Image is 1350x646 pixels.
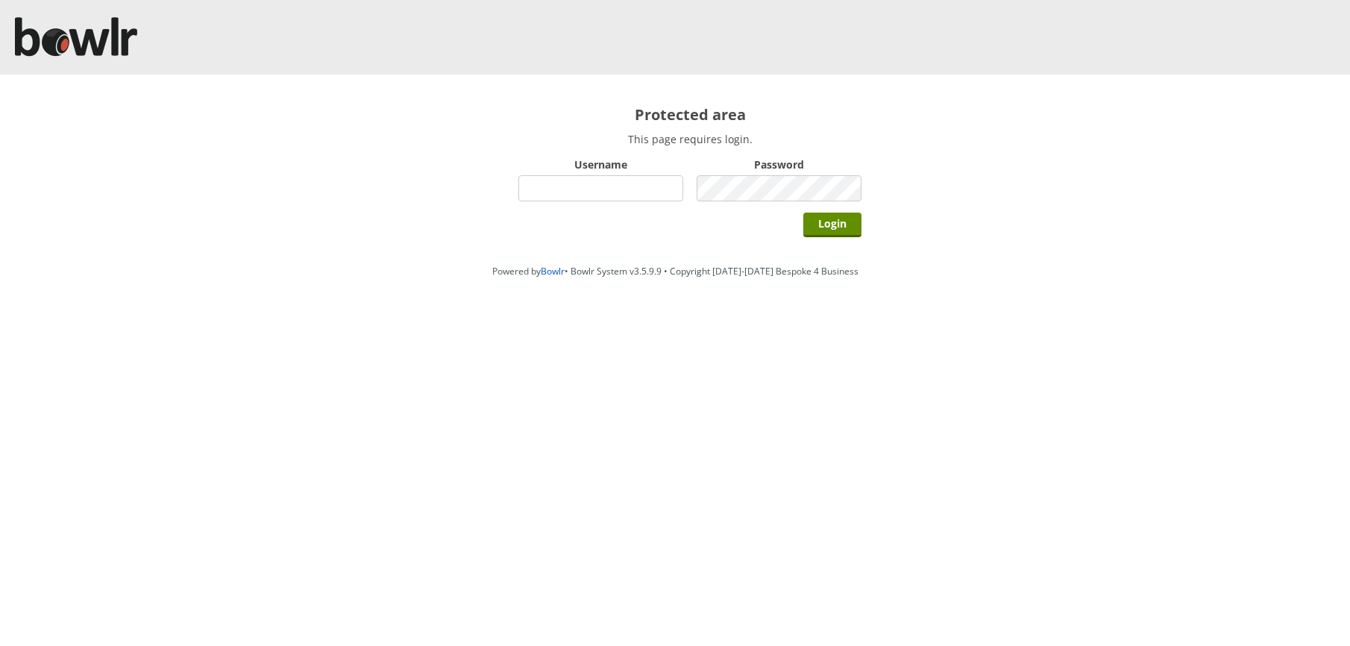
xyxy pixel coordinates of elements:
[541,265,565,277] a: Bowlr
[518,104,861,125] h2: Protected area
[492,265,858,277] span: Powered by • Bowlr System v3.5.9.9 • Copyright [DATE]-[DATE] Bespoke 4 Business
[518,157,683,172] label: Username
[803,213,861,237] input: Login
[697,157,861,172] label: Password
[518,132,861,146] p: This page requires login.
